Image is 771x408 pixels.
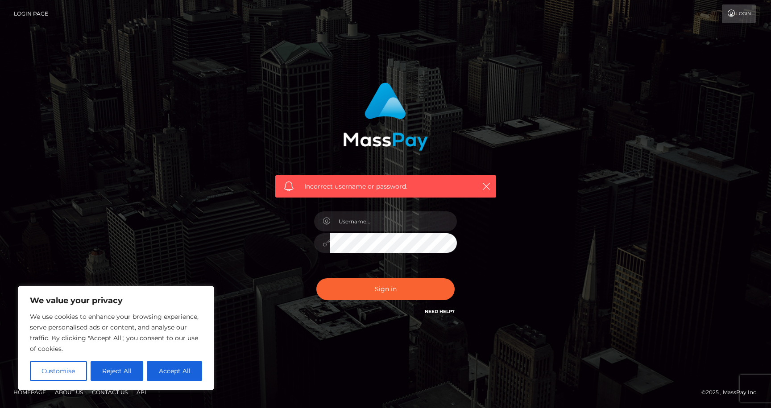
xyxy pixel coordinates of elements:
[701,387,764,397] div: © 2025 , MassPay Inc.
[304,182,467,191] span: Incorrect username or password.
[343,82,428,151] img: MassPay Login
[147,361,202,381] button: Accept All
[18,286,214,390] div: We value your privacy
[91,361,144,381] button: Reject All
[316,278,455,300] button: Sign in
[10,385,50,399] a: Homepage
[30,295,202,306] p: We value your privacy
[722,4,756,23] a: Login
[425,309,455,314] a: Need Help?
[133,385,150,399] a: API
[30,361,87,381] button: Customise
[14,4,48,23] a: Login Page
[88,385,131,399] a: Contact Us
[51,385,87,399] a: About Us
[30,311,202,354] p: We use cookies to enhance your browsing experience, serve personalised ads or content, and analys...
[330,211,457,231] input: Username...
